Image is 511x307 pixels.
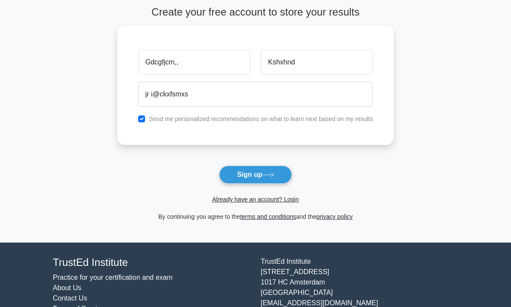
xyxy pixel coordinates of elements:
h4: Create your free account to store your results [117,6,394,19]
div: By continuing you agree to the and the [112,211,399,222]
button: Sign up [219,166,292,184]
input: Email [138,82,373,107]
a: terms and conditions [240,213,296,220]
a: Practice for your certification and exam [53,274,173,281]
label: Send me personalized recommendations on what to learn next based on my results [149,115,373,122]
input: First name [138,50,250,75]
h4: TrustEd Institute [53,256,250,269]
a: Already have an account? Login [212,196,299,203]
input: Last name [261,50,373,75]
a: Contact Us [53,294,87,302]
a: About Us [53,284,81,291]
a: privacy policy [317,213,353,220]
